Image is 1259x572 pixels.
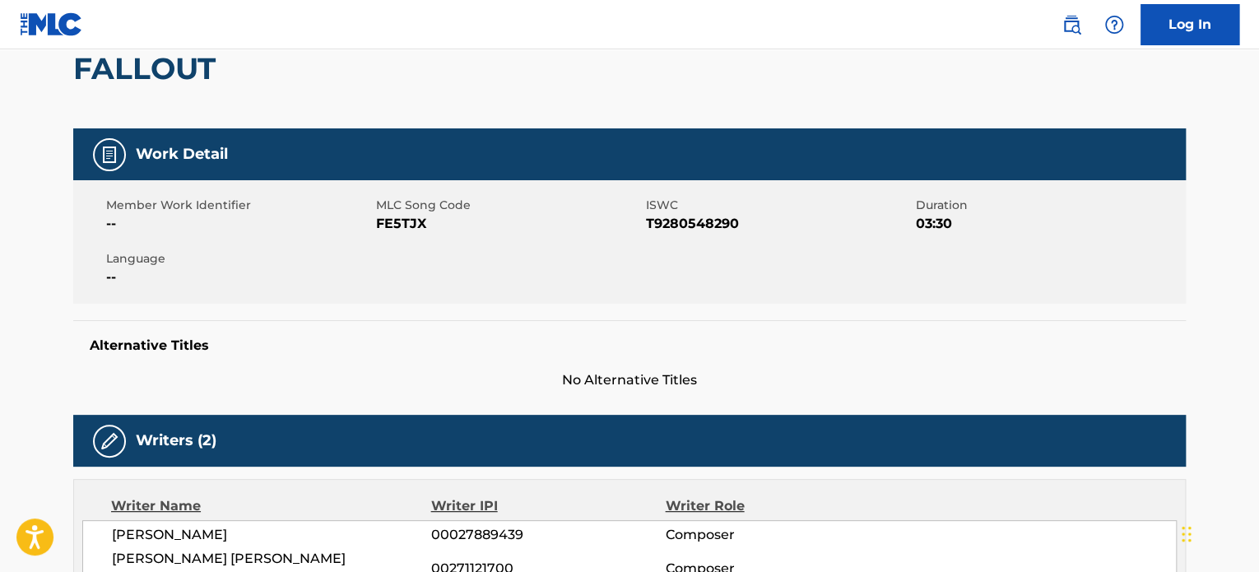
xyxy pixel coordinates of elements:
span: -- [106,214,372,234]
span: T9280548290 [646,214,912,234]
span: No Alternative Titles [73,370,1186,390]
span: Composer [665,525,878,545]
span: Member Work Identifier [106,197,372,214]
h5: Writers (2) [136,431,216,450]
img: Work Detail [100,145,119,165]
span: [PERSON_NAME] [112,525,431,545]
span: 00027889439 [431,525,665,545]
span: -- [106,267,372,287]
img: help [1104,15,1124,35]
img: Writers [100,431,119,451]
span: ISWC [646,197,912,214]
img: MLC Logo [20,12,83,36]
span: FE5TJX [376,214,642,234]
iframe: Chat Widget [1177,493,1259,572]
div: Writer Name [111,496,431,516]
h5: Work Detail [136,145,228,164]
span: 03:30 [916,214,1182,234]
span: Language [106,250,372,267]
h5: Alternative Titles [90,337,1169,354]
div: Help [1098,8,1131,41]
div: Writer Role [665,496,878,516]
span: MLC Song Code [376,197,642,214]
div: Drag [1182,509,1192,559]
span: Duration [916,197,1182,214]
img: search [1062,15,1081,35]
a: Public Search [1055,8,1088,41]
div: Writer IPI [431,496,666,516]
h2: FALLOUT [73,50,224,87]
a: Log In [1141,4,1239,45]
